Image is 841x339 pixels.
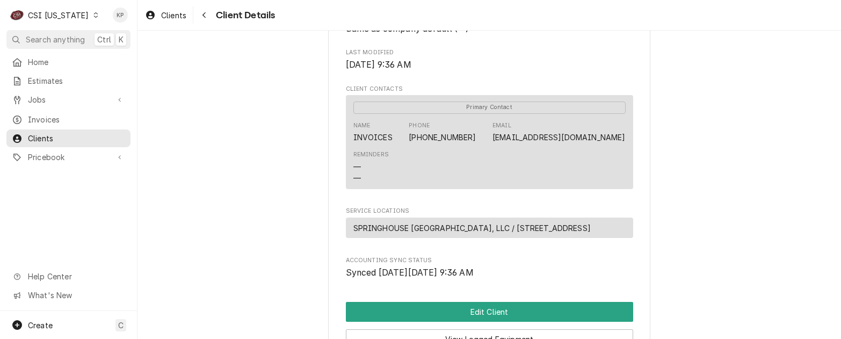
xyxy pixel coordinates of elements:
[28,75,125,86] span: Estimates
[409,121,476,143] div: Phone
[346,207,633,215] span: Service Locations
[6,111,130,128] a: Invoices
[28,10,89,21] div: CSI [US_STATE]
[353,150,389,183] div: Reminders
[6,53,130,71] a: Home
[492,121,625,143] div: Email
[6,148,130,166] a: Go to Pricebook
[346,266,633,279] span: Accounting Sync Status
[346,48,633,57] span: Last Modified
[6,72,130,90] a: Estimates
[6,30,130,49] button: Search anythingCtrlK
[346,302,633,322] button: Edit Client
[346,48,633,71] div: Last Modified
[346,302,633,322] div: Button Group Row
[6,91,130,109] a: Go to Jobs
[353,150,389,159] div: Reminders
[346,218,633,243] div: Service Locations List
[113,8,128,23] div: KP
[346,268,474,278] span: Synced [DATE][DATE] 9:36 AM
[28,290,124,301] span: What's New
[353,121,371,130] div: Name
[28,133,125,144] span: Clients
[28,114,125,125] span: Invoices
[97,34,111,45] span: Ctrl
[195,6,213,24] button: Navigate back
[353,121,393,143] div: Name
[346,207,633,243] div: Service Locations
[346,95,633,189] div: Contact
[10,8,25,23] div: C
[346,85,633,93] span: Client Contacts
[28,271,124,282] span: Help Center
[28,94,109,105] span: Jobs
[28,56,125,68] span: Home
[346,85,633,194] div: Client Contacts
[141,6,191,24] a: Clients
[10,8,25,23] div: CSI Kentucky's Avatar
[492,133,625,142] a: [EMAIL_ADDRESS][DOMAIN_NAME]
[118,320,124,331] span: C
[26,34,85,45] span: Search anything
[346,59,633,71] span: Last Modified
[353,102,626,114] span: Primary Contact
[346,256,633,265] span: Accounting Sync Status
[353,161,361,172] div: —
[346,24,469,34] span: Same as company default (--)
[161,10,186,21] span: Clients
[6,286,130,304] a: Go to What's New
[6,268,130,285] a: Go to Help Center
[492,121,511,130] div: Email
[409,121,430,130] div: Phone
[346,60,411,70] span: [DATE] 9:36 AM
[119,34,124,45] span: K
[213,8,275,23] span: Client Details
[28,152,109,163] span: Pricebook
[353,172,361,184] div: —
[353,222,591,234] span: SPRINGHOUSE [GEOGRAPHIC_DATA], LLC / [STREET_ADDRESS]
[353,132,393,143] div: INVOICES
[353,100,626,113] div: Primary
[346,256,633,279] div: Accounting Sync Status
[6,129,130,147] a: Clients
[346,95,633,194] div: Client Contacts List
[346,218,633,239] div: Service Location
[409,133,476,142] a: [PHONE_NUMBER]
[28,321,53,330] span: Create
[113,8,128,23] div: Kym Parson's Avatar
